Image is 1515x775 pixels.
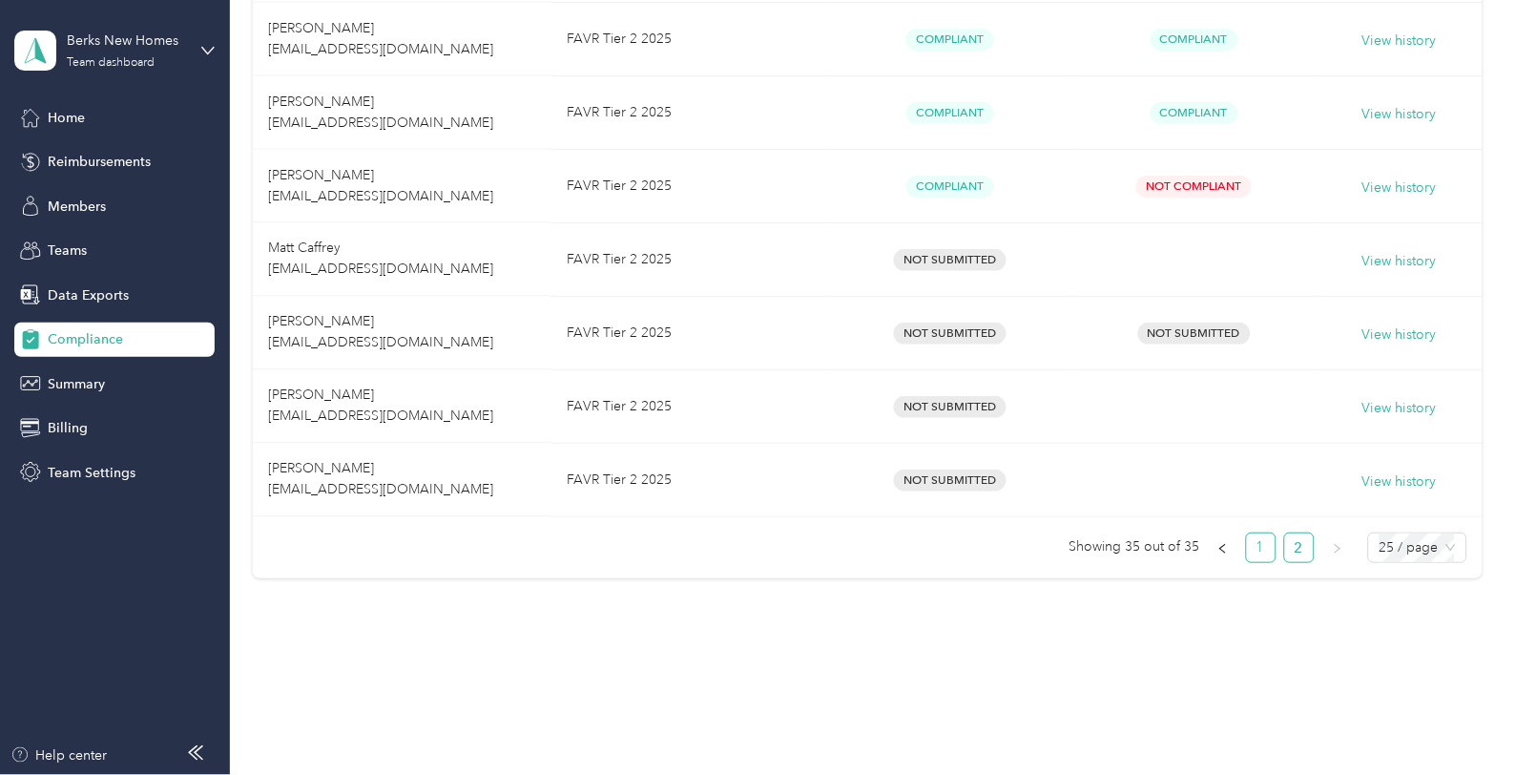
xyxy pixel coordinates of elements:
a: 2 [1285,534,1314,562]
button: View history [1361,251,1436,272]
div: Page Size [1368,533,1467,563]
button: View history [1361,178,1436,199]
div: Berks New Homes [67,31,186,51]
span: [PERSON_NAME] [EMAIL_ADDRESS][DOMAIN_NAME] [268,94,493,131]
span: Reimbursements [48,152,151,172]
iframe: Everlance-gr Chat Button Frame [1408,668,1515,775]
li: 2 [1284,533,1315,563]
button: right [1322,533,1353,563]
td: FAVR Tier 2 2025 [551,150,828,223]
td: FAVR Tier 2 2025 [551,297,828,370]
span: Compliant [1151,102,1238,124]
span: Home [48,108,85,128]
span: Team Settings [48,463,135,483]
li: Previous Page [1208,533,1238,563]
td: FAVR Tier 2 2025 [551,223,828,297]
span: [PERSON_NAME] [EMAIL_ADDRESS][DOMAIN_NAME] [268,461,493,498]
span: Data Exports [48,285,129,305]
a: 1 [1247,534,1276,562]
span: Teams [48,241,87,261]
button: View history [1361,398,1436,419]
div: Team dashboard [67,57,155,69]
td: FAVR Tier 2 2025 [551,76,828,150]
span: [PERSON_NAME] [EMAIL_ADDRESS][DOMAIN_NAME] [268,20,493,57]
button: left [1208,533,1238,563]
li: 1 [1246,533,1276,563]
span: Members [48,197,106,217]
td: FAVR Tier 2 2025 [551,444,828,517]
button: View history [1361,104,1436,125]
span: Not Submitted [1138,323,1251,345]
span: Not Submitted [894,470,1007,492]
button: View history [1361,31,1436,52]
td: FAVR Tier 2 2025 [551,370,828,444]
span: [PERSON_NAME] [EMAIL_ADDRESS][DOMAIN_NAME] [268,167,493,204]
li: Next Page [1322,533,1353,563]
button: View history [1361,325,1436,346]
span: Not Submitted [894,396,1007,418]
button: View history [1361,471,1436,492]
span: Not Submitted [894,249,1007,271]
td: FAVR Tier 2 2025 [551,3,828,76]
button: Help center [10,745,108,765]
span: Compliant [1151,29,1238,51]
span: 25 / page [1380,534,1456,562]
span: Summary [48,374,105,394]
span: Compliant [906,29,994,51]
span: [PERSON_NAME] [EMAIL_ADDRESS][DOMAIN_NAME] [268,387,493,425]
span: [PERSON_NAME] [EMAIL_ADDRESS][DOMAIN_NAME] [268,314,493,351]
span: left [1217,543,1229,555]
span: Compliant [906,176,994,198]
span: Showing 35 out of 35 [1069,533,1200,561]
span: right [1332,543,1343,555]
span: Compliance [48,329,123,349]
span: Matt Caffrey [EMAIL_ADDRESS][DOMAIN_NAME] [268,241,493,278]
span: Billing [48,418,88,438]
span: Compliant [906,102,994,124]
span: Not Submitted [894,323,1007,345]
span: Not Compliant [1136,176,1252,198]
